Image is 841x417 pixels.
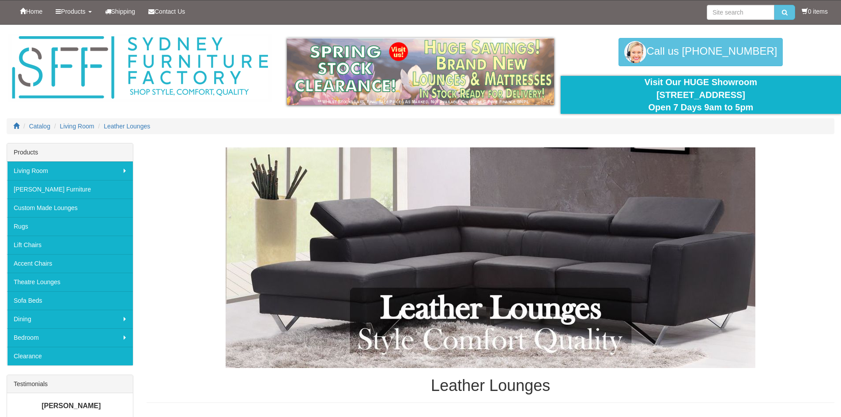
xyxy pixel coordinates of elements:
[41,402,101,409] b: [PERSON_NAME]
[60,123,94,130] a: Living Room
[226,147,755,368] img: Leather Lounges
[567,76,834,114] div: Visit Our HUGE Showroom [STREET_ADDRESS] Open 7 Days 9am to 5pm
[29,123,50,130] a: Catalog
[98,0,142,23] a: Shipping
[7,291,133,310] a: Sofa Beds
[104,123,150,130] a: Leather Lounges
[7,254,133,273] a: Accent Chairs
[7,143,133,162] div: Products
[802,7,828,16] li: 0 items
[26,8,42,15] span: Home
[13,0,49,23] a: Home
[7,180,133,199] a: [PERSON_NAME] Furniture
[7,375,133,393] div: Testimonials
[287,38,554,105] img: spring-sale.gif
[111,8,136,15] span: Shipping
[61,8,85,15] span: Products
[7,199,133,217] a: Custom Made Lounges
[7,347,133,365] a: Clearance
[155,8,185,15] span: Contact Us
[7,162,133,180] a: Living Room
[8,34,272,102] img: Sydney Furniture Factory
[49,0,98,23] a: Products
[147,377,834,394] h1: Leather Lounges
[7,217,133,236] a: Rugs
[7,310,133,328] a: Dining
[142,0,192,23] a: Contact Us
[7,273,133,291] a: Theatre Lounges
[7,328,133,347] a: Bedroom
[7,236,133,254] a: Lift Chairs
[707,5,774,20] input: Site search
